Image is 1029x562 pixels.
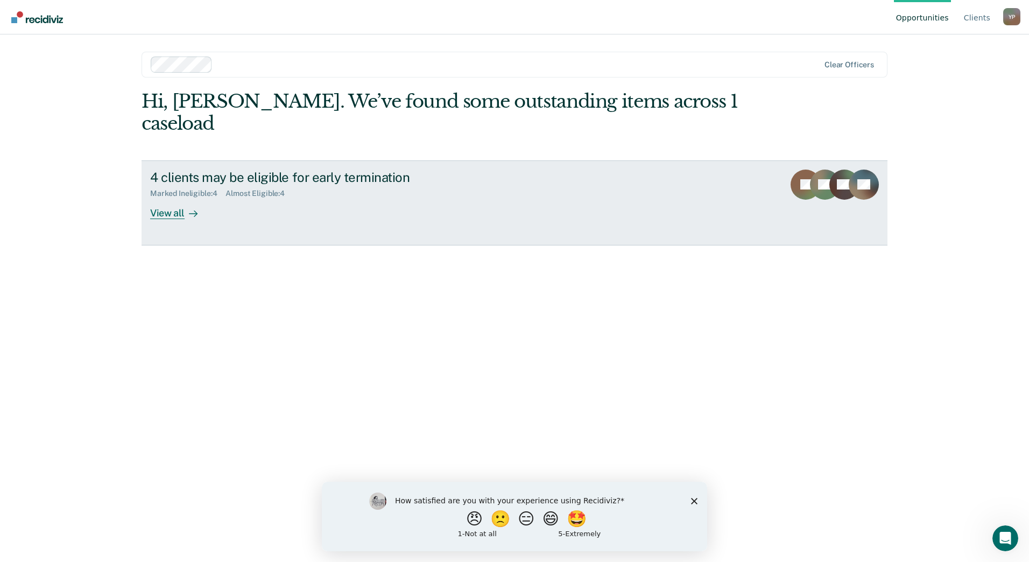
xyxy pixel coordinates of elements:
img: Recidiviz [11,11,63,23]
div: Clear officers [824,60,874,69]
div: Almost Eligible : 4 [225,189,293,198]
iframe: Intercom live chat [992,525,1018,551]
div: Y P [1003,8,1020,25]
div: Hi, [PERSON_NAME]. We’ve found some outstanding items across 1 caseload [142,90,738,135]
div: 4 clients may be eligible for early termination [150,170,528,185]
a: 4 clients may be eligible for early terminationMarked Ineligible:4Almost Eligible:4View all [142,160,887,245]
div: View all [150,198,210,219]
button: Profile dropdown button [1003,8,1020,25]
iframe: Survey by Kim from Recidiviz [322,482,707,551]
div: Marked Ineligible : 4 [150,189,225,198]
